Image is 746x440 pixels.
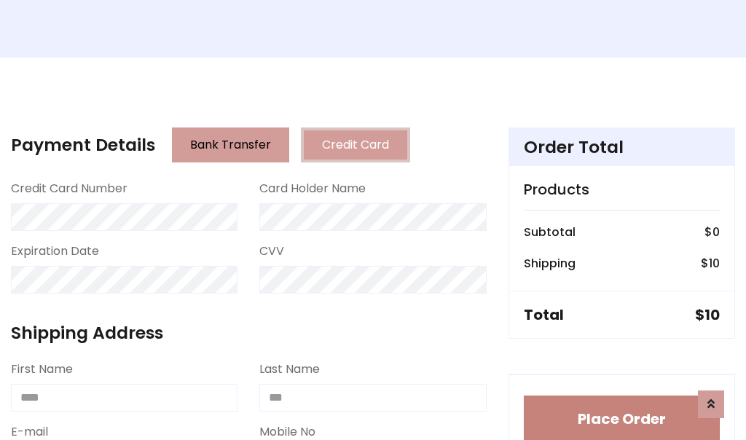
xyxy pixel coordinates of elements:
[524,137,720,157] h4: Order Total
[695,306,720,323] h5: $
[259,361,320,378] label: Last Name
[11,323,487,343] h4: Shipping Address
[704,305,720,325] span: 10
[11,361,73,378] label: First Name
[712,224,720,240] span: 0
[259,243,284,260] label: CVV
[524,181,720,198] h5: Products
[524,225,576,239] h6: Subtotal
[172,127,289,162] button: Bank Transfer
[524,306,564,323] h5: Total
[301,127,410,162] button: Credit Card
[259,180,366,197] label: Card Holder Name
[11,135,155,155] h4: Payment Details
[11,180,127,197] label: Credit Card Number
[709,255,720,272] span: 10
[704,225,720,239] h6: $
[524,256,576,270] h6: Shipping
[701,256,720,270] h6: $
[11,243,99,260] label: Expiration Date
